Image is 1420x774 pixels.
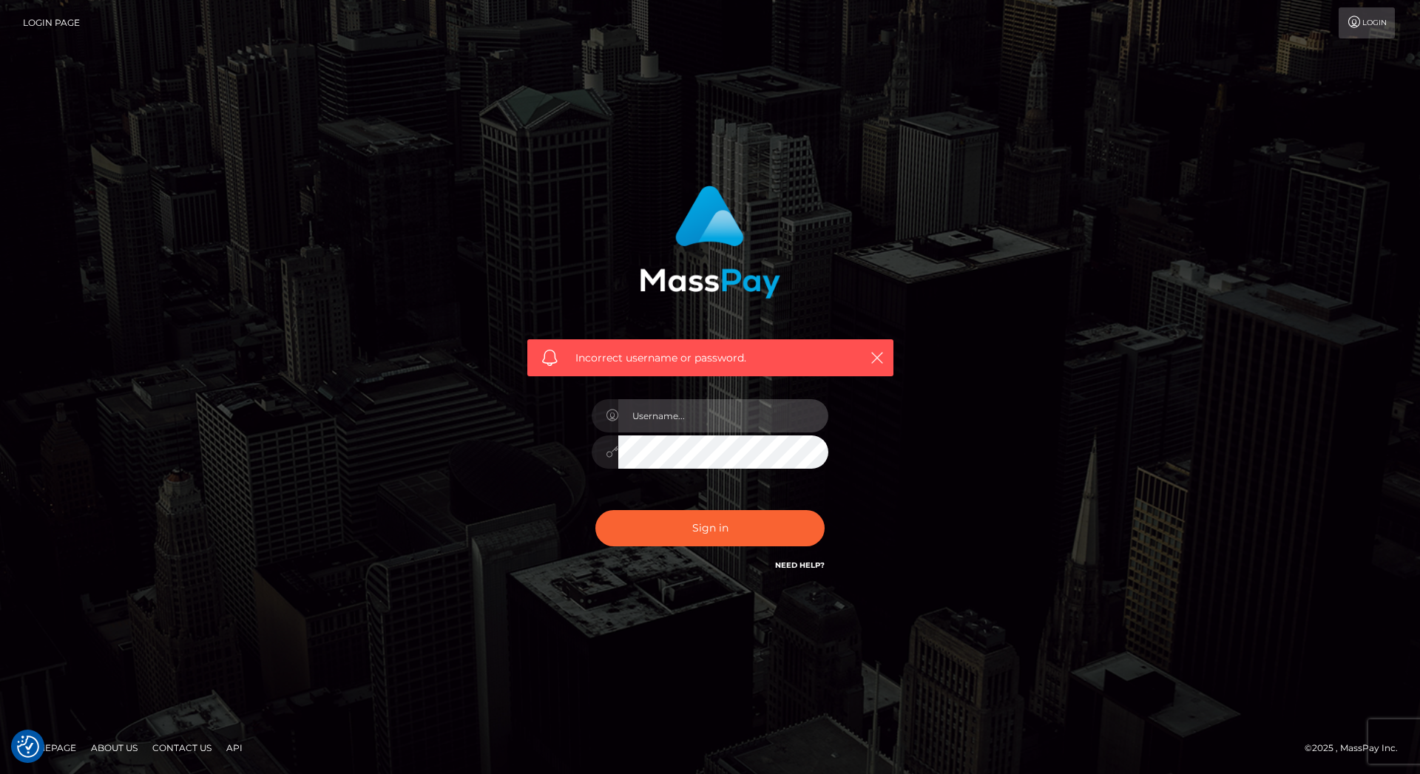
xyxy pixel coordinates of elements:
[220,736,248,759] a: API
[16,736,82,759] a: Homepage
[17,736,39,758] img: Revisit consent button
[1339,7,1395,38] a: Login
[85,736,143,759] a: About Us
[618,399,828,432] input: Username...
[775,560,825,570] a: Need Help?
[17,736,39,758] button: Consent Preferences
[595,510,825,546] button: Sign in
[23,7,80,38] a: Login Page
[640,186,780,299] img: MassPay Login
[146,736,217,759] a: Contact Us
[575,350,845,366] span: Incorrect username or password.
[1305,740,1409,756] div: © 2025 , MassPay Inc.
